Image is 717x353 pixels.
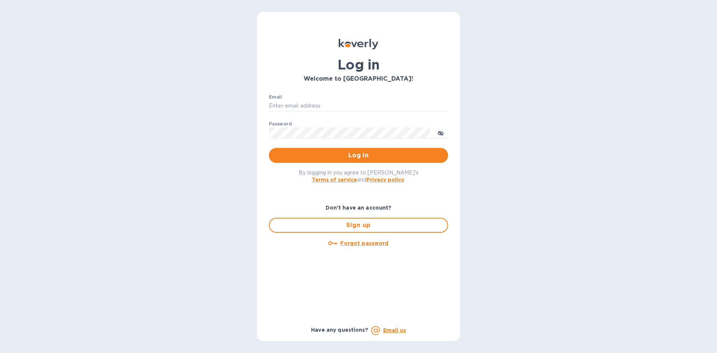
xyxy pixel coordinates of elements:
[433,125,448,140] button: toggle password visibility
[383,327,406,333] a: Email us
[269,122,292,126] label: Password
[311,327,368,333] b: Have any questions?
[312,177,357,183] a: Terms of service
[269,218,448,233] button: Sign up
[276,221,441,230] span: Sign up
[269,57,448,72] h1: Log in
[269,100,448,112] input: Enter email address
[366,177,404,183] a: Privacy policy
[299,170,419,183] span: By logging in you agree to [PERSON_NAME]'s and .
[326,205,392,211] b: Don't have an account?
[269,95,282,99] label: Email
[269,148,448,163] button: Log in
[339,39,378,49] img: Koverly
[340,240,388,246] u: Forgot password
[275,151,442,160] span: Log in
[269,75,448,83] h3: Welcome to [GEOGRAPHIC_DATA]!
